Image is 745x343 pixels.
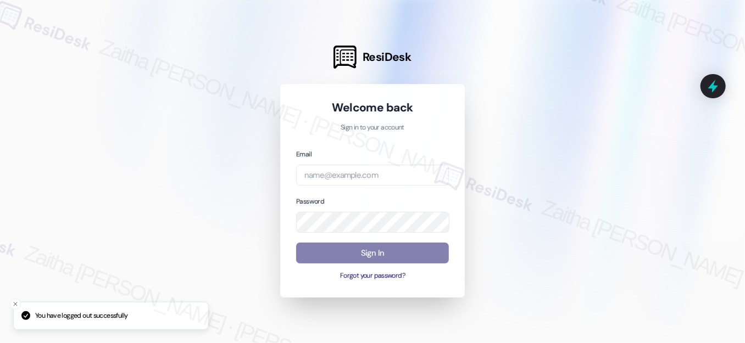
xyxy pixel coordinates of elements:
h1: Welcome back [296,100,449,115]
button: Close toast [10,299,21,310]
p: Sign in to your account [296,123,449,133]
label: Email [296,150,312,159]
span: ResiDesk [363,49,412,65]
input: name@example.com [296,165,449,186]
button: Sign In [296,243,449,264]
img: ResiDesk Logo [333,46,357,69]
label: Password [296,197,324,206]
button: Forgot your password? [296,271,449,281]
p: You have logged out successfully [35,311,127,321]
